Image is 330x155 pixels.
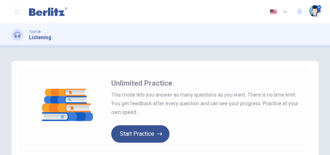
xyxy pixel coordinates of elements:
[29,34,51,40] h1: Listening
[29,29,41,34] span: TOEFL®
[29,4,67,19] img: Berlitz Latam logo
[111,79,172,87] span: Unlimited Practice
[309,5,321,17] img: Profile picture
[111,125,170,143] button: Start Practice
[111,90,301,117] span: This mode lets you answer as many questions as you want. There is no time limit. You get feedback...
[12,6,23,17] button: open mobile menu
[269,9,278,15] img: en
